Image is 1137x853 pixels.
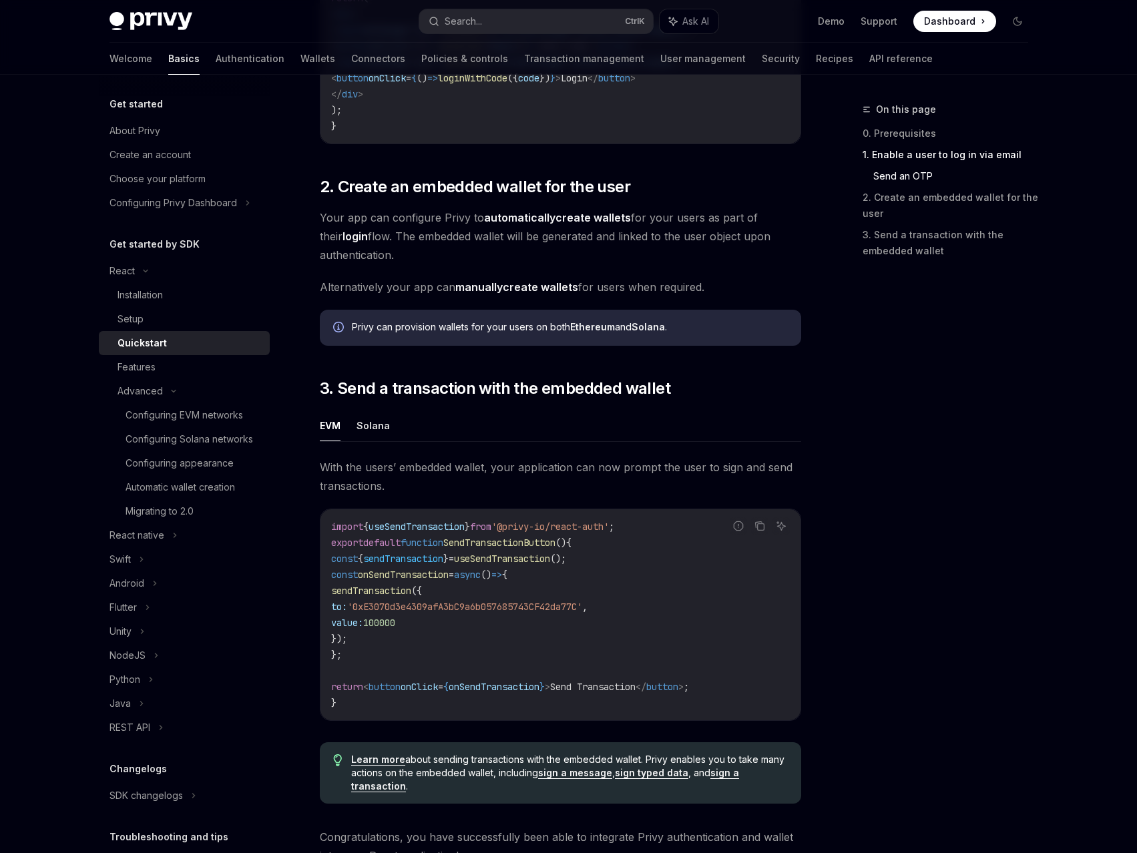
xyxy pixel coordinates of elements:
[924,15,975,28] span: Dashboard
[333,322,347,335] svg: Info
[99,119,270,143] a: About Privy
[363,681,369,693] span: <
[873,166,1039,187] a: Send an OTP
[1007,11,1028,32] button: Toggle dark mode
[343,230,368,243] strong: login
[369,521,465,533] span: useSendTransaction
[561,72,588,84] span: Login
[470,521,491,533] span: from
[99,143,270,167] a: Create an account
[109,575,144,591] div: Android
[863,144,1039,166] a: 1. Enable a user to log in via email
[320,208,801,264] span: Your app can configure Privy to for your users as part of their flow. The embedded wallet will be...
[126,503,194,519] div: Migrating to 2.0
[555,72,561,84] span: >
[351,43,405,75] a: Connectors
[168,43,200,75] a: Basics
[609,521,614,533] span: ;
[730,517,747,535] button: Report incorrect code
[445,13,482,29] div: Search...
[449,681,539,693] span: onSendTransaction
[109,761,167,777] h5: Changelogs
[660,9,718,33] button: Ask AI
[502,569,507,581] span: {
[455,280,578,294] a: manuallycreate wallets
[411,585,422,597] span: ({
[751,517,768,535] button: Copy the contents from the code block
[331,585,411,597] span: sendTransaction
[99,475,270,499] a: Automatic wallet creation
[419,9,653,33] button: Search...CtrlK
[411,72,417,84] span: {
[109,12,192,31] img: dark logo
[320,378,670,399] span: 3. Send a transaction with the embedded wallet
[357,410,390,441] button: Solana
[816,43,853,75] a: Recipes
[913,11,996,32] a: Dashboard
[109,96,163,112] h5: Get started
[682,15,709,28] span: Ask AI
[438,681,443,693] span: =
[449,553,454,565] span: =
[331,569,358,581] span: const
[109,695,131,712] div: Java
[109,599,137,615] div: Flutter
[99,451,270,475] a: Configuring appearance
[347,601,582,613] span: '0xE3070d3e4309afA3bC9a6b057685743CF42da77C'
[109,171,206,187] div: Choose your platform
[352,320,788,335] div: Privy can provision wallets for your users on both and .
[861,15,897,28] a: Support
[454,553,550,565] span: useSendTransaction
[351,754,405,766] a: Learn more
[566,537,572,549] span: {
[109,671,140,687] div: Python
[331,681,363,693] span: return
[443,553,449,565] span: }
[518,72,539,84] span: code
[109,263,135,279] div: React
[449,569,454,581] span: =
[539,681,545,693] span: }
[646,681,678,693] span: button
[524,43,644,75] a: Transaction management
[331,617,363,629] span: value:
[99,167,270,191] a: Choose your platform
[863,123,1039,144] a: 0. Prerequisites
[491,569,502,581] span: =>
[99,307,270,331] a: Setup
[406,72,411,84] span: =
[401,681,438,693] span: onClick
[570,321,615,332] strong: Ethereum
[109,788,183,804] div: SDK changelogs
[876,101,936,117] span: On this page
[588,72,598,84] span: </
[598,72,630,84] span: button
[126,407,243,423] div: Configuring EVM networks
[582,601,588,613] span: ,
[109,720,150,736] div: REST API
[331,697,336,709] span: }
[126,479,235,495] div: Automatic wallet creation
[539,72,550,84] span: })
[320,410,340,441] button: EVM
[427,72,438,84] span: =>
[99,427,270,451] a: Configuring Solana networks
[660,43,746,75] a: User management
[126,455,234,471] div: Configuring appearance
[216,43,284,75] a: Authentication
[363,617,395,629] span: 100000
[99,331,270,355] a: Quickstart
[99,403,270,427] a: Configuring EVM networks
[369,72,406,84] span: onClick
[331,88,342,100] span: </
[481,569,491,581] span: ()
[351,753,787,793] span: about sending transactions with the embedded wallet. Privy enables you to take many actions on th...
[109,123,160,139] div: About Privy
[625,16,645,27] span: Ctrl K
[109,647,146,663] div: NodeJS
[109,236,200,252] h5: Get started by SDK
[507,72,518,84] span: ({
[342,88,358,100] span: div
[109,551,131,567] div: Swift
[336,72,369,84] span: button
